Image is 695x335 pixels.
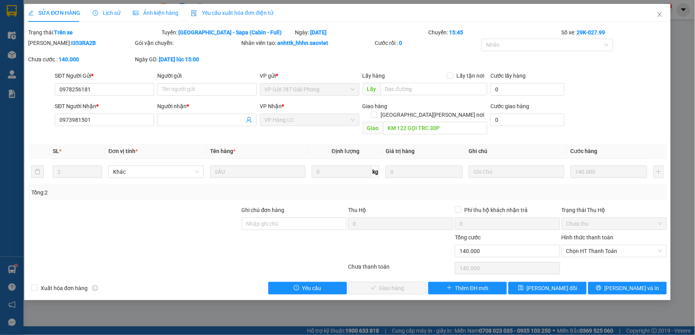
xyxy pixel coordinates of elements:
[372,166,379,178] span: kg
[135,55,240,64] div: Ngày GD:
[310,29,327,36] b: [DATE]
[191,10,197,16] img: icon
[242,217,347,230] input: Ghi chú đơn hàng
[133,10,178,16] span: Ảnh kiện hàng
[383,122,488,134] input: Dọc đường
[161,28,294,37] div: Tuyến:
[31,188,268,197] div: Tổng: 2
[363,122,383,134] span: Giao
[363,103,388,109] span: Giao hàng
[59,56,79,62] b: 140.000
[28,10,80,16] span: SỬA ĐƠN HÀNG
[518,285,524,291] span: save
[449,29,463,36] b: 15:45
[490,83,564,96] input: Cước lấy hàng
[453,71,487,80] span: Lấy tận nơi
[191,10,273,16] span: Yêu cầu xuất hóa đơn điện tử
[596,285,602,291] span: printer
[157,102,257,110] div: Người nhận
[571,166,648,178] input: 0
[268,282,347,294] button: exclamation-circleYêu cầu
[55,71,154,80] div: SĐT Người Gửi
[93,10,120,16] span: Lịch sử
[265,84,355,95] span: VP Gửi 787 Giải Phóng
[386,166,463,178] input: 0
[363,73,385,79] span: Lấy hàng
[210,148,235,154] span: Tên hàng
[386,148,415,154] span: Giá trị hàng
[562,234,614,241] label: Hình thức thanh toán
[561,28,668,37] div: Số xe:
[377,110,487,119] span: [GEOGRAPHIC_DATA][PERSON_NAME] nơi
[28,10,34,16] span: edit
[562,206,667,214] div: Trạng thái Thu Hộ
[332,148,359,154] span: Định lượng
[348,282,427,294] button: checkGiao hàng
[260,71,359,80] div: VP gửi
[657,11,663,18] span: close
[490,73,526,79] label: Cước lấy hàng
[363,83,381,95] span: Lấy
[242,39,374,47] div: Nhân viên tạo:
[466,144,567,159] th: Ghi chú
[92,285,98,291] span: info-circle
[93,10,98,16] span: clock-circle
[135,39,240,47] div: Gói vận chuyển:
[527,284,577,292] span: [PERSON_NAME] đổi
[654,166,663,178] button: plus
[246,117,252,123] span: user-add
[28,55,133,64] div: Chưa cước :
[108,148,138,154] span: Đơn vị tính
[348,207,366,213] span: Thu Hộ
[381,83,488,95] input: Dọc đường
[71,40,96,46] b: I353RA2B
[375,39,480,47] div: Cước rồi :
[428,282,507,294] button: plusThêm ĐH mới
[133,10,138,16] span: picture
[210,166,305,178] input: VD: Bàn, Ghế
[53,148,59,154] span: SL
[490,114,564,126] input: Cước giao hàng
[399,40,402,46] b: 0
[113,166,199,178] span: Khác
[278,40,329,46] b: anhttk_hhhn.saoviet
[294,28,427,37] div: Ngày:
[242,207,285,213] label: Ghi chú đơn hàng
[447,285,452,291] span: plus
[490,103,529,109] label: Cước giao hàng
[649,4,671,26] button: Close
[455,234,481,241] span: Tổng cước
[455,284,488,292] span: Thêm ĐH mới
[508,282,587,294] button: save[PERSON_NAME] đổi
[605,284,659,292] span: [PERSON_NAME] và In
[461,206,531,214] span: Phí thu hộ khách nhận trả
[566,218,662,230] span: Chưa thu
[347,262,454,276] div: Chưa thanh toán
[469,166,564,178] input: Ghi Chú
[157,71,257,80] div: Người gửi
[571,148,598,154] span: Cước hàng
[294,285,299,291] span: exclamation-circle
[54,29,73,36] b: Trên xe
[55,102,154,110] div: SĐT Người Nhận
[31,166,44,178] button: delete
[588,282,667,294] button: printer[PERSON_NAME] và In
[38,284,91,292] span: Xuất hóa đơn hàng
[577,29,605,36] b: 29K-027.99
[28,39,133,47] div: [PERSON_NAME]:
[159,56,199,62] b: [DATE] lúc 15:00
[260,103,282,109] span: VP Nhận
[427,28,561,37] div: Chuyến:
[178,29,282,36] b: [GEOGRAPHIC_DATA] - Sapa (Cabin - Full)
[265,114,355,126] span: VP Hàng LC
[566,245,662,257] span: Chọn HT Thanh Toán
[302,284,321,292] span: Yêu cầu
[27,28,161,37] div: Trạng thái:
